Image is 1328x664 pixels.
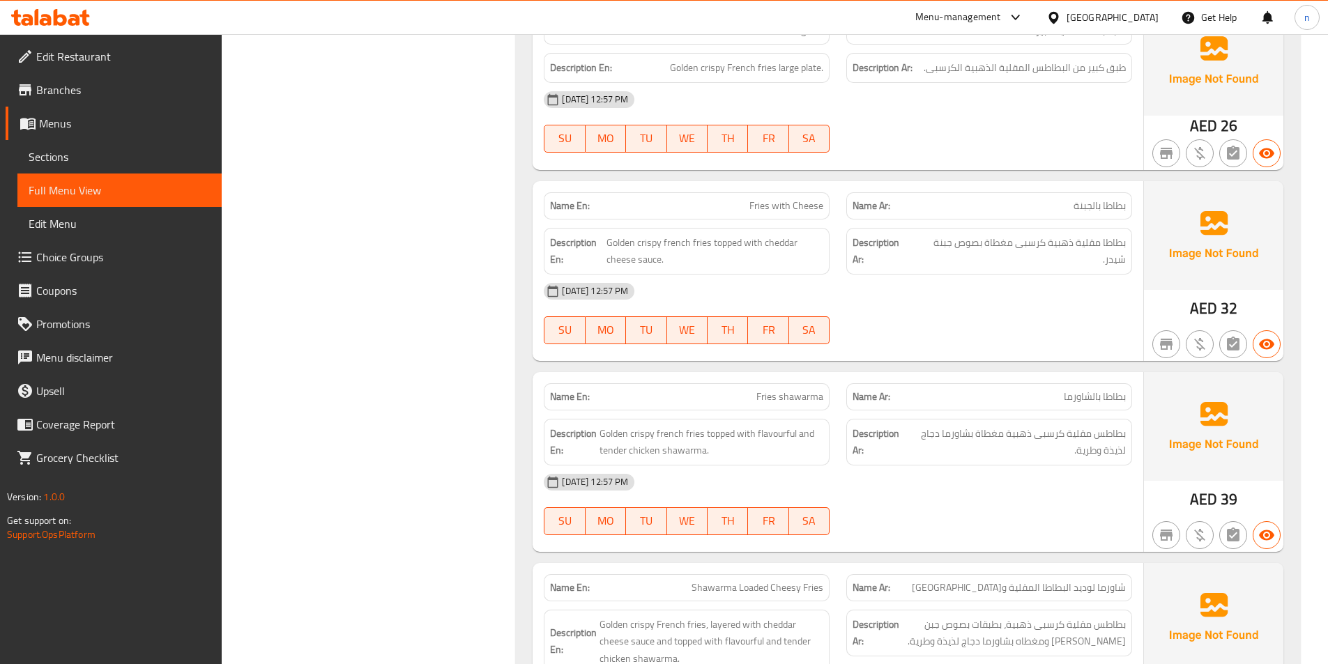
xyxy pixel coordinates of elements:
[748,125,788,153] button: FR
[1253,139,1281,167] button: Available
[673,128,702,148] span: WE
[6,374,222,408] a: Upsell
[6,40,222,73] a: Edit Restaurant
[36,48,211,65] span: Edit Restaurant
[591,511,620,531] span: MO
[902,616,1126,650] span: بطاطس مقلية كرسبى ذهبية، بطبقات بصوص جبن الشيدر ومغطاه بشاورما دجاج لذيذة وطرية.
[1144,181,1283,290] img: Ae5nvW7+0k+MAAAAAElFTkSuQmCC
[754,320,783,340] span: FR
[586,507,626,535] button: MO
[708,507,748,535] button: TH
[550,59,612,77] strong: Description En:
[544,125,585,153] button: SU
[1219,139,1247,167] button: Not has choices
[853,389,890,404] strong: Name Ar:
[770,24,823,38] span: Fries Big Box
[670,59,823,77] span: Golden crispy French fries large plate.
[556,475,634,488] span: [DATE] 12:57 PM
[550,320,579,340] span: SU
[1253,521,1281,549] button: Available
[673,320,702,340] span: WE
[6,107,222,140] a: Menus
[1152,521,1180,549] button: Not branch specific item
[7,488,41,506] span: Version:
[1036,24,1126,38] span: علبة بطاطا مقلية كبير
[906,425,1126,459] span: بطاطس مقلية كرسبى ذهبية مغطاة بشاورما دجاج لذيذة وطرية.
[632,511,661,531] span: TU
[713,511,742,531] span: TH
[754,511,783,531] span: FR
[789,125,830,153] button: SA
[795,128,824,148] span: SA
[36,82,211,98] span: Branches
[914,234,1126,268] span: بطاطا مقلية ذهبية كرسبى مغطاة بصوص جبنة شيدر.
[626,125,666,153] button: TU
[36,449,211,466] span: Grocery Checklist
[632,128,661,148] span: TU
[591,320,620,340] span: MO
[748,507,788,535] button: FR
[754,128,783,148] span: FR
[550,389,590,404] strong: Name En:
[1221,295,1237,322] span: 32
[708,125,748,153] button: TH
[853,59,913,77] strong: Description Ar:
[795,511,824,531] span: SA
[713,320,742,340] span: TH
[1219,521,1247,549] button: Not has choices
[1144,6,1283,115] img: Ae5nvW7+0k+MAAAAAElFTkSuQmCC
[1190,295,1217,322] span: AED
[7,525,96,543] a: Support.OpsPlatform
[626,316,666,344] button: TU
[550,234,604,268] strong: Description En:
[713,128,742,148] span: TH
[36,316,211,332] span: Promotions
[36,383,211,399] span: Upsell
[1074,199,1126,213] span: بطاطا بالجبنة
[1253,330,1281,358] button: Available
[756,389,823,404] span: Fries shawarma
[6,274,222,307] a: Coupons
[853,425,903,459] strong: Description Ar:
[748,316,788,344] button: FR
[853,199,890,213] strong: Name Ar:
[789,507,830,535] button: SA
[29,215,211,232] span: Edit Menu
[789,316,830,344] button: SA
[591,128,620,148] span: MO
[853,580,890,595] strong: Name Ar:
[626,507,666,535] button: TU
[1304,10,1310,25] span: n
[556,284,634,298] span: [DATE] 12:57 PM
[924,59,1126,77] span: طبق كبير من البطاطس المقلية الذهبية الكرسبى.
[550,511,579,531] span: SU
[853,24,890,38] strong: Name Ar:
[17,140,222,173] a: Sections
[673,511,702,531] span: WE
[36,249,211,265] span: Choice Groups
[6,341,222,374] a: Menu disclaimer
[708,316,748,344] button: TH
[29,148,211,165] span: Sections
[36,349,211,366] span: Menu disclaimer
[1064,389,1126,404] span: بطاطا بالشاورما
[632,320,661,340] span: TU
[667,507,708,535] button: WE
[550,425,597,459] strong: Description En:
[6,408,222,441] a: Coverage Report
[550,580,590,595] strong: Name En:
[1190,486,1217,513] span: AED
[29,182,211,199] span: Full Menu View
[550,128,579,148] span: SU
[544,316,585,344] button: SU
[39,115,211,132] span: Menus
[550,199,590,213] strong: Name En:
[853,616,899,650] strong: Description Ar:
[586,316,626,344] button: MO
[17,173,222,207] a: Full Menu View
[36,282,211,299] span: Coupons
[544,507,585,535] button: SU
[550,24,590,38] strong: Name En:
[1186,139,1214,167] button: Purchased item
[6,240,222,274] a: Choice Groups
